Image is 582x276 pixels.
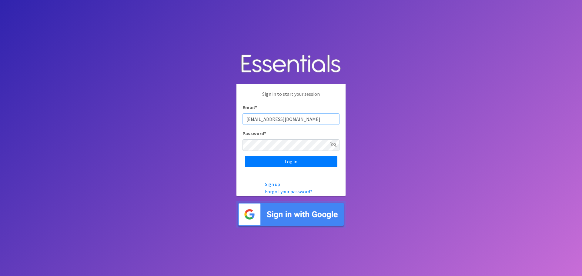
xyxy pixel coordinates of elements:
[245,156,337,167] input: Log in
[265,188,312,195] a: Forgot your password?
[264,130,266,136] abbr: required
[242,90,339,104] p: Sign in to start your session
[236,201,346,228] img: Sign in with Google
[265,181,280,187] a: Sign up
[236,48,346,80] img: Human Essentials
[255,104,257,110] abbr: required
[242,104,257,111] label: Email
[242,130,266,137] label: Password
